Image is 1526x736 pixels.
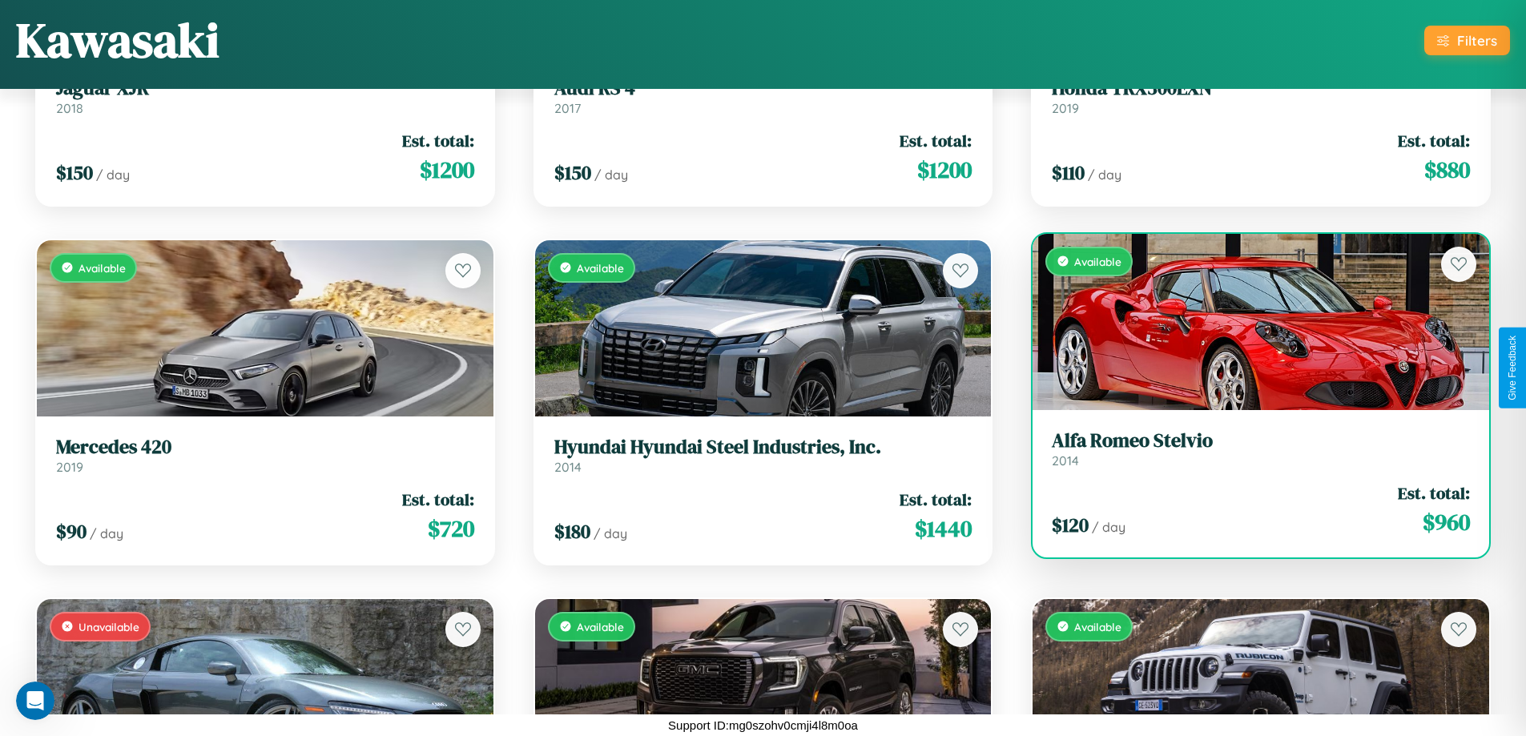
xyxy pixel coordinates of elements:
[1052,77,1470,116] a: Honda TRX300EXN2019
[1088,167,1121,183] span: / day
[1052,429,1470,452] h3: Alfa Romeo Stelvio
[1092,519,1125,535] span: / day
[1052,452,1079,469] span: 2014
[1052,100,1079,116] span: 2019
[402,129,474,152] span: Est. total:
[56,436,474,475] a: Mercedes 4202019
[1457,32,1497,49] div: Filters
[402,488,474,511] span: Est. total:
[577,620,624,633] span: Available
[56,77,474,116] a: Jaguar XJR2018
[79,261,126,275] span: Available
[915,513,972,545] span: $ 1440
[420,154,474,186] span: $ 1200
[1423,506,1470,538] span: $ 960
[1052,512,1089,538] span: $ 120
[594,525,627,541] span: / day
[900,488,972,511] span: Est. total:
[56,100,83,116] span: 2018
[1424,26,1510,55] button: Filters
[16,682,54,720] iframe: Intercom live chat
[90,525,123,541] span: / day
[917,154,972,186] span: $ 1200
[56,518,87,545] span: $ 90
[1052,159,1085,186] span: $ 110
[79,620,139,633] span: Unavailable
[428,513,474,545] span: $ 720
[56,459,83,475] span: 2019
[56,77,474,100] h3: Jaguar XJR
[668,714,858,736] p: Support ID: mg0szohv0cmji4l8m0oa
[554,436,972,459] h3: Hyundai Hyundai Steel Industries, Inc.
[594,167,628,183] span: / day
[554,77,972,100] h3: Audi RS 4
[900,129,972,152] span: Est. total:
[1424,154,1470,186] span: $ 880
[554,459,582,475] span: 2014
[1398,481,1470,505] span: Est. total:
[56,436,474,459] h3: Mercedes 420
[554,518,590,545] span: $ 180
[554,436,972,475] a: Hyundai Hyundai Steel Industries, Inc.2014
[554,100,581,116] span: 2017
[554,159,591,186] span: $ 150
[1052,77,1470,100] h3: Honda TRX300EXN
[1074,255,1121,268] span: Available
[1052,429,1470,469] a: Alfa Romeo Stelvio2014
[1074,620,1121,633] span: Available
[1398,129,1470,152] span: Est. total:
[16,7,219,73] h1: Kawasaki
[554,77,972,116] a: Audi RS 42017
[96,167,130,183] span: / day
[1507,336,1518,400] div: Give Feedback
[56,159,93,186] span: $ 150
[577,261,624,275] span: Available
